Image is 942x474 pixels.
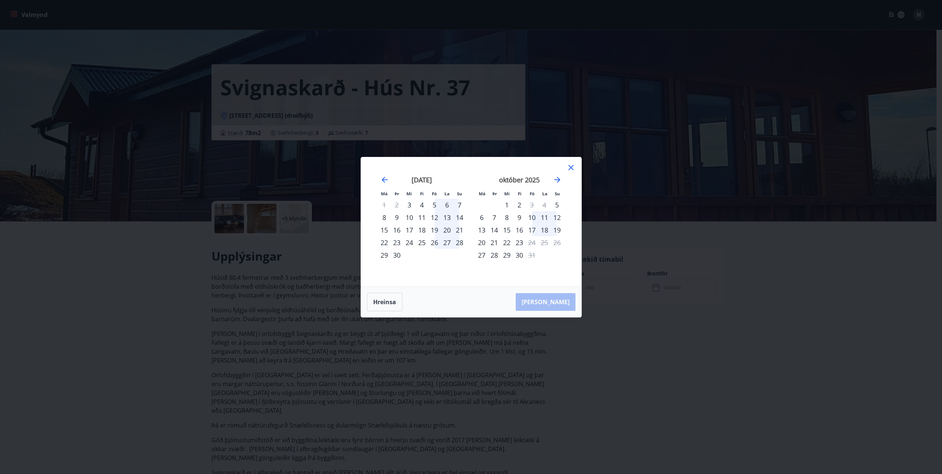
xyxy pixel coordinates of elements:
[378,236,391,249] div: 22
[444,191,450,196] small: La
[403,211,416,224] div: 10
[416,224,428,236] div: 18
[513,224,526,236] div: 16
[538,211,551,224] td: laugardagur, 11. október 2025
[526,249,538,261] div: Aðeins útritun í boði
[501,211,513,224] div: 8
[518,191,522,196] small: Fi
[475,249,488,261] td: mánudagur, 27. október 2025
[378,249,391,261] td: mánudagur, 29. september 2025
[499,175,540,184] strong: október 2025
[391,224,403,236] div: 16
[555,191,560,196] small: Su
[453,199,466,211] td: sunnudagur, 7. september 2025
[403,199,416,211] td: miðvikudagur, 3. september 2025
[367,293,402,311] button: Hreinsa
[453,199,466,211] div: 7
[378,211,391,224] td: mánudagur, 8. september 2025
[428,211,441,224] td: föstudagur, 12. september 2025
[475,249,488,261] div: Aðeins innritun í boði
[551,199,563,211] div: Aðeins innritun í boði
[551,199,563,211] td: sunnudagur, 5. október 2025
[488,249,501,261] td: þriðjudagur, 28. október 2025
[378,236,391,249] td: mánudagur, 22. september 2025
[378,211,391,224] div: 8
[475,211,488,224] td: mánudagur, 6. október 2025
[428,224,441,236] td: föstudagur, 19. september 2025
[412,175,432,184] strong: [DATE]
[391,211,403,224] td: þriðjudagur, 9. september 2025
[538,236,551,249] td: Not available. laugardagur, 25. október 2025
[432,191,437,196] small: Fö
[513,249,526,261] div: 30
[441,211,453,224] td: laugardagur, 13. september 2025
[501,224,513,236] div: 15
[526,211,538,224] div: 10
[378,224,391,236] td: mánudagur, 15. september 2025
[416,236,428,249] td: fimmtudagur, 25. september 2025
[441,211,453,224] div: 13
[513,224,526,236] td: fimmtudagur, 16. október 2025
[428,199,441,211] td: föstudagur, 5. september 2025
[488,224,501,236] td: þriðjudagur, 14. október 2025
[403,236,416,249] td: miðvikudagur, 24. september 2025
[441,224,453,236] div: 20
[453,211,466,224] div: 14
[453,236,466,249] td: sunnudagur, 28. september 2025
[370,166,573,278] div: Calendar
[416,224,428,236] td: fimmtudagur, 18. september 2025
[492,191,497,196] small: Þr
[391,249,403,261] div: 30
[428,199,441,211] div: 5
[475,224,488,236] td: mánudagur, 13. október 2025
[526,236,538,249] td: Not available. föstudagur, 24. október 2025
[441,224,453,236] td: laugardagur, 20. september 2025
[501,236,513,249] td: miðvikudagur, 22. október 2025
[420,191,424,196] small: Fi
[381,191,388,196] small: Má
[391,236,403,249] td: þriðjudagur, 23. september 2025
[526,199,538,211] td: Not available. föstudagur, 3. október 2025
[441,199,453,211] td: laugardagur, 6. september 2025
[488,211,501,224] div: 7
[526,224,538,236] td: föstudagur, 17. október 2025
[428,211,441,224] div: 12
[551,224,563,236] td: sunnudagur, 19. október 2025
[428,236,441,249] td: föstudagur, 26. september 2025
[416,199,428,211] div: 4
[428,224,441,236] div: 19
[513,211,526,224] td: fimmtudagur, 9. október 2025
[513,236,526,249] td: fimmtudagur, 23. október 2025
[513,199,526,211] div: 2
[513,199,526,211] td: fimmtudagur, 2. október 2025
[380,175,389,184] div: Move backward to switch to the previous month.
[551,224,563,236] div: 19
[378,199,391,211] td: Not available. mánudagur, 1. september 2025
[526,199,538,211] div: Aðeins útritun í boði
[475,236,488,249] td: mánudagur, 20. október 2025
[441,199,453,211] div: 6
[513,236,526,249] div: 23
[453,236,466,249] div: 28
[416,211,428,224] div: 11
[526,249,538,261] td: Not available. föstudagur, 31. október 2025
[542,191,547,196] small: La
[403,199,416,211] div: Aðeins innritun í boði
[391,224,403,236] td: þriðjudagur, 16. september 2025
[453,224,466,236] div: 21
[501,224,513,236] td: miðvikudagur, 15. október 2025
[526,224,538,236] div: 17
[513,211,526,224] div: 9
[475,211,488,224] div: 6
[416,236,428,249] div: 25
[530,191,534,196] small: Fö
[488,236,501,249] td: þriðjudagur, 21. október 2025
[538,211,551,224] div: 11
[416,211,428,224] td: fimmtudagur, 11. september 2025
[391,199,403,211] td: Not available. þriðjudagur, 2. september 2025
[488,249,501,261] div: 28
[453,224,466,236] td: sunnudagur, 21. september 2025
[538,199,551,211] td: Not available. laugardagur, 4. október 2025
[526,236,538,249] div: Aðeins útritun í boði
[395,191,399,196] small: Þr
